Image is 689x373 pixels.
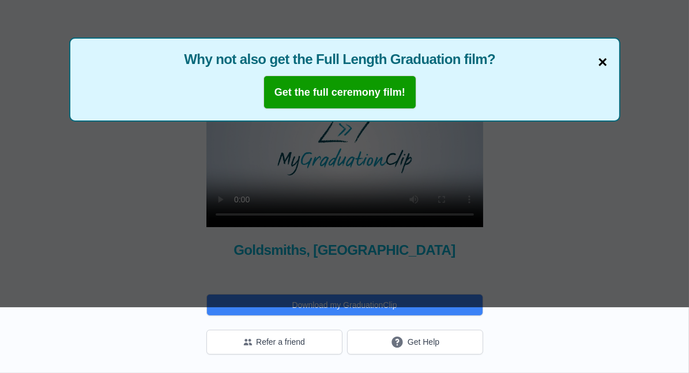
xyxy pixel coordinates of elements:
b: Get the full ceremony film! [274,86,405,98]
button: Get Help [347,330,483,355]
span: Why not also get the Full Length Graduation film? [82,50,608,69]
span: × [598,50,607,74]
button: Get the full ceremony film! [263,76,416,109]
button: Refer a friend [206,330,342,355]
